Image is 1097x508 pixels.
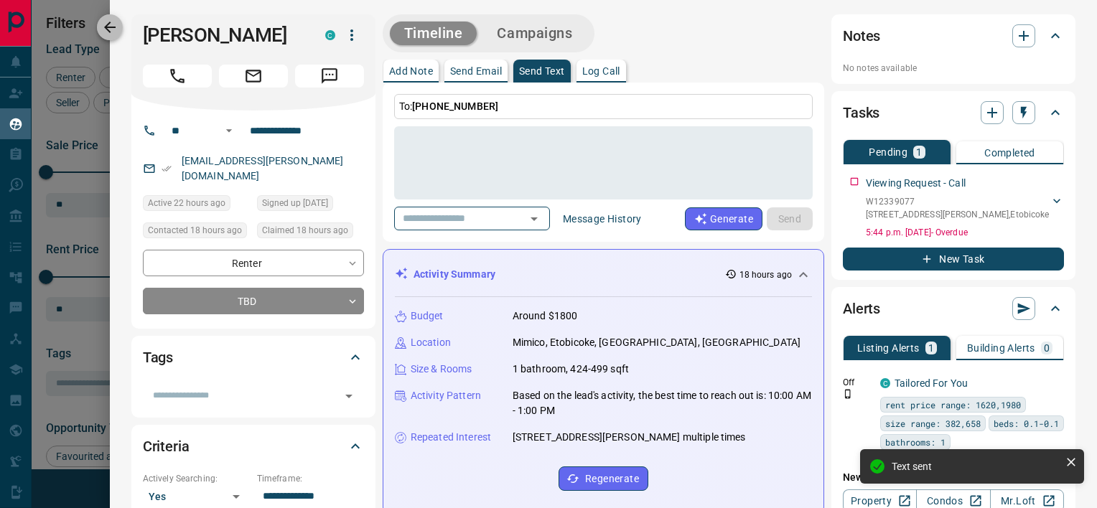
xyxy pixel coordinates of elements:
p: Size & Rooms [411,362,472,377]
span: Claimed 18 hours ago [262,223,348,237]
p: 18 hours ago [739,268,792,281]
div: Activity Summary18 hours ago [395,261,812,288]
div: Criteria [143,429,364,464]
div: Fri Aug 15 2025 [257,195,364,215]
div: Sat Aug 16 2025 [257,222,364,243]
p: 0 [1044,343,1050,353]
div: Tasks [843,95,1064,130]
p: Location [411,335,451,350]
h2: Notes [843,24,880,47]
h1: [PERSON_NAME] [143,24,304,47]
div: condos.ca [325,30,335,40]
p: [STREET_ADDRESS][PERSON_NAME] multiple times [513,430,746,445]
span: Contacted 18 hours ago [148,223,242,237]
h2: Criteria [143,435,190,458]
div: W12339077[STREET_ADDRESS][PERSON_NAME],Etobicoke [866,192,1064,224]
p: Around $1800 [513,309,578,324]
div: Text sent [892,461,1060,472]
p: Repeated Interest [411,430,491,445]
div: TBD [143,288,364,314]
p: Log Call [582,66,620,76]
p: 1 bathroom, 424-499 sqft [513,362,629,377]
p: Building Alerts [967,343,1035,353]
span: Message [295,65,364,88]
p: Add Note [389,66,433,76]
p: Actively Searching: [143,472,250,485]
a: [EMAIL_ADDRESS][PERSON_NAME][DOMAIN_NAME] [182,155,344,182]
div: Notes [843,19,1064,53]
p: Off [843,376,872,389]
p: New Alert: [843,470,1064,485]
p: Budget [411,309,444,324]
div: Renter [143,250,364,276]
p: Send Text [519,66,565,76]
div: Tags [143,340,364,375]
p: To: [394,94,813,119]
button: Campaigns [482,22,587,45]
p: 1 [916,147,922,157]
button: Open [524,209,544,229]
p: W12339077 [866,195,1049,208]
div: Alerts [843,291,1064,326]
span: Active 22 hours ago [148,196,225,210]
span: Email [219,65,288,88]
div: Sat Aug 16 2025 [143,222,250,243]
span: [PHONE_NUMBER] [412,100,498,112]
div: Yes [143,485,250,508]
p: Mimico, Etobicoke, [GEOGRAPHIC_DATA], [GEOGRAPHIC_DATA] [513,335,800,350]
span: rent price range: 1620,1980 [885,398,1021,412]
p: No notes available [843,62,1064,75]
button: Open [339,386,359,406]
h2: Alerts [843,297,880,320]
svg: Email Verified [162,164,172,174]
p: Pending [869,147,907,157]
h2: Tags [143,346,173,369]
button: Generate [685,207,762,230]
p: Listing Alerts [857,343,920,353]
button: Regenerate [559,466,648,491]
button: Open [220,122,238,139]
p: Viewing Request - Call [866,176,966,191]
p: Timeframe: [257,472,364,485]
p: Send Email [450,66,502,76]
p: [STREET_ADDRESS][PERSON_NAME] , Etobicoke [866,208,1049,221]
span: size range: 382,658 [885,416,981,431]
button: Timeline [390,22,477,45]
button: New Task [843,248,1064,271]
span: bathrooms: 1 [885,435,946,449]
span: Call [143,65,212,88]
div: condos.ca [880,378,890,388]
p: Completed [984,148,1035,158]
p: Activity Pattern [411,388,481,403]
div: Sat Aug 16 2025 [143,195,250,215]
button: Message History [554,207,650,230]
span: beds: 0.1-0.1 [994,416,1059,431]
p: Activity Summary [414,267,495,282]
span: Signed up [DATE] [262,196,328,210]
a: Tailored For You [895,377,968,389]
p: 1 [928,343,934,353]
p: 5:44 p.m. [DATE] - Overdue [866,226,1064,239]
p: Based on the lead's activity, the best time to reach out is: 10:00 AM - 1:00 PM [513,388,812,418]
h2: Tasks [843,101,879,124]
svg: Push Notification Only [843,389,853,399]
